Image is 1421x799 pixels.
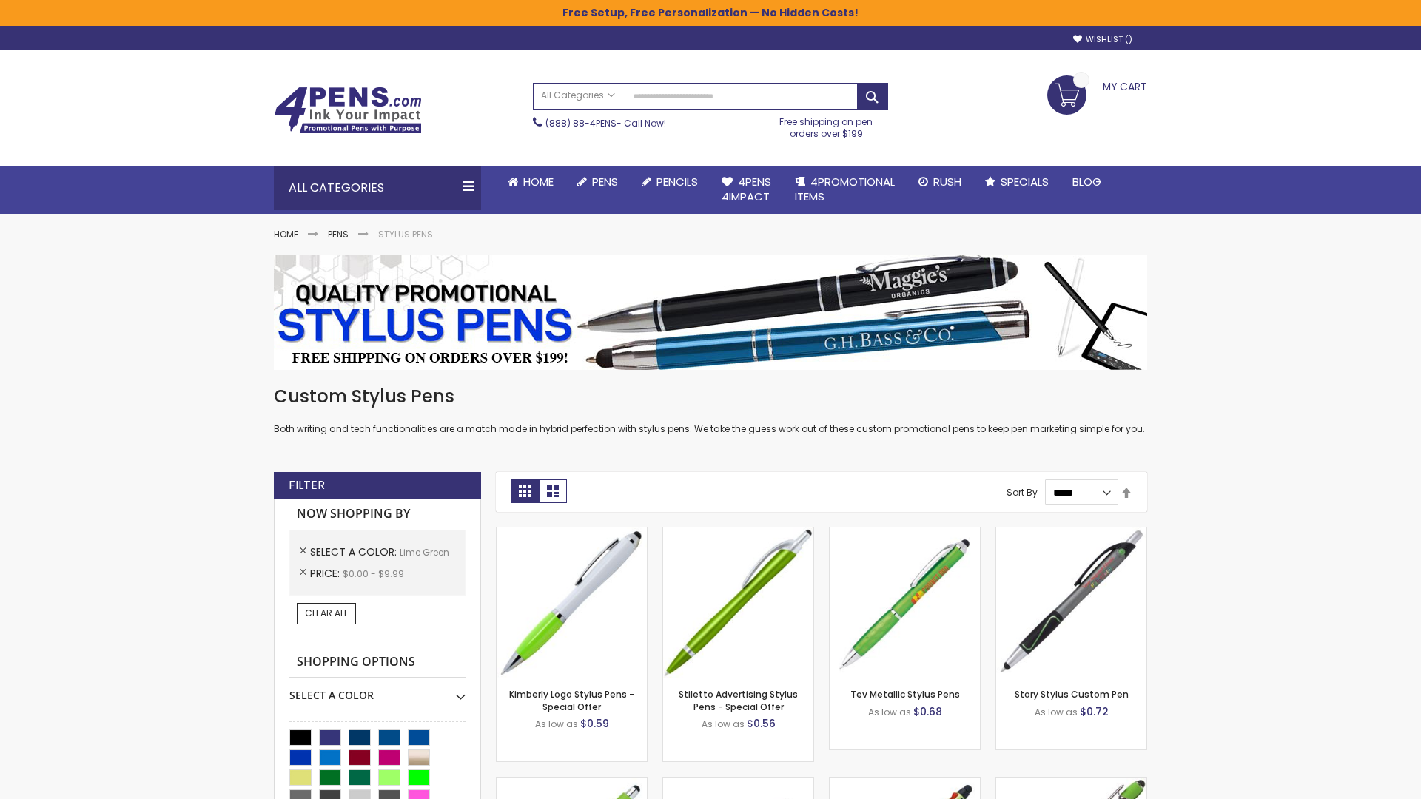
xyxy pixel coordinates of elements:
[996,527,1146,678] img: Story Stylus Custom Pen-Lime Green
[1001,174,1049,189] span: Specials
[289,647,466,678] strong: Shopping Options
[1080,704,1109,719] span: $0.72
[565,166,630,198] a: Pens
[663,527,813,678] img: Stiletto Advertising Stylus Pens-Lime Green
[541,90,615,101] span: All Categories
[534,84,622,108] a: All Categories
[1073,34,1132,45] a: Wishlist
[496,166,565,198] a: Home
[509,688,634,712] a: Kimberly Logo Stylus Pens - Special Offer
[722,174,771,204] span: 4Pens 4impact
[830,527,980,678] img: Tev Metallic Stylus Pens-Lime Green
[274,255,1147,370] img: Stylus Pens
[343,567,404,580] span: $0.00 - $9.99
[535,718,578,730] span: As low as
[580,716,609,731] span: $0.59
[973,166,1061,198] a: Specials
[702,718,745,730] span: As low as
[497,527,647,678] img: Kimberly Logo Stylus Pens-Lime Green
[305,607,348,619] span: Clear All
[310,545,400,559] span: Select A Color
[830,527,980,539] a: Tev Metallic Stylus Pens-Lime Green
[913,704,942,719] span: $0.68
[310,566,343,581] span: Price
[1035,706,1078,718] span: As low as
[679,688,798,712] a: Stiletto Advertising Stylus Pens - Special Offer
[850,688,960,701] a: Tev Metallic Stylus Pens
[747,716,776,731] span: $0.56
[289,499,466,530] strong: Now Shopping by
[630,166,710,198] a: Pencils
[274,166,481,210] div: All Categories
[274,87,422,134] img: 4Pens Custom Pens and Promotional Products
[289,477,325,493] strong: Filter
[545,117,617,129] a: (888) 88-4PENS
[274,228,298,240] a: Home
[830,777,980,789] a: Orbitor 4 Color Assorted Ink Metallic Stylus Pens-Lime Green
[545,117,666,129] span: - Call Now!
[933,174,961,189] span: Rush
[297,603,356,624] a: Clear All
[497,527,647,539] a: Kimberly Logo Stylus Pens-Lime Green
[996,527,1146,539] a: Story Stylus Custom Pen-Lime Green
[663,527,813,539] a: Stiletto Advertising Stylus Pens-Lime Green
[996,777,1146,789] a: 4P-MS8B-Lime Green
[783,166,907,214] a: 4PROMOTIONALITEMS
[511,479,539,503] strong: Grid
[663,777,813,789] a: Cyber Stylus 0.7mm Fine Point Gel Grip Pen-Lime Green
[1061,166,1113,198] a: Blog
[378,228,433,240] strong: Stylus Pens
[1007,486,1038,499] label: Sort By
[289,678,466,703] div: Select A Color
[710,166,783,214] a: 4Pens4impact
[868,706,911,718] span: As low as
[592,174,618,189] span: Pens
[274,385,1147,436] div: Both writing and tech functionalities are a match made in hybrid perfection with stylus pens. We ...
[523,174,554,189] span: Home
[907,166,973,198] a: Rush
[328,228,349,240] a: Pens
[765,110,889,140] div: Free shipping on pen orders over $199
[1072,174,1101,189] span: Blog
[400,546,449,559] span: Lime Green
[795,174,895,204] span: 4PROMOTIONAL ITEMS
[497,777,647,789] a: Pearl Element Stylus Pens-Lime Green
[1015,688,1129,701] a: Story Stylus Custom Pen
[656,174,698,189] span: Pencils
[274,385,1147,408] h1: Custom Stylus Pens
